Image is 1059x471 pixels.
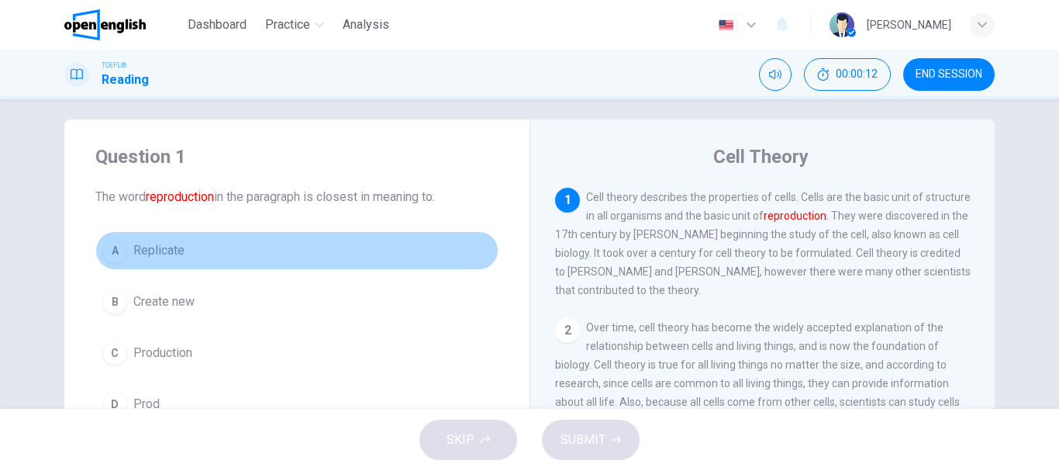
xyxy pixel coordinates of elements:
[133,395,160,414] span: Prod
[804,58,891,91] button: 00:00:12
[102,392,127,417] div: D
[133,241,185,260] span: Replicate
[555,188,580,213] div: 1
[102,60,126,71] span: TOEFL®
[95,188,498,206] span: The word in the paragraph is closest in meaning to:
[836,68,878,81] span: 00:00:12
[95,231,498,270] button: AReplicate
[133,293,195,311] span: Create new
[64,9,181,40] a: OpenEnglish logo
[716,19,736,31] img: en
[343,16,389,34] span: Analysis
[804,58,891,91] div: Hide
[102,289,127,314] div: B
[336,11,395,39] button: Analysis
[916,68,982,81] span: END SESSION
[146,189,214,204] font: reproduction
[555,318,580,343] div: 2
[903,58,995,91] button: END SESSION
[95,282,498,321] button: BCreate new
[133,344,192,362] span: Production
[867,16,951,34] div: [PERSON_NAME]
[181,11,253,39] button: Dashboard
[64,9,146,40] img: OpenEnglish logo
[102,341,127,365] div: C
[259,11,330,39] button: Practice
[188,16,247,34] span: Dashboard
[102,71,149,89] h1: Reading
[759,58,792,91] div: Mute
[713,144,809,169] h4: Cell Theory
[95,334,498,372] button: CProduction
[95,385,498,424] button: DProd
[102,238,127,263] div: A
[555,321,960,464] span: Over time, cell theory has become the widely accepted explanation of the relationship between cel...
[265,16,310,34] span: Practice
[764,210,826,222] font: reproduction
[830,12,854,37] img: Profile picture
[95,144,498,169] h4: Question 1
[555,191,971,296] span: Cell theory describes the properties of cells. Cells are the basic unit of structure in all organ...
